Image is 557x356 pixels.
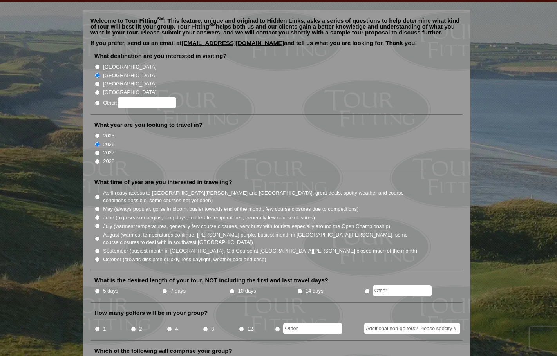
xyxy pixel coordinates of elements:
label: What destination are you interested in visiting? [94,52,227,60]
label: [GEOGRAPHIC_DATA] [103,72,156,80]
label: Other: [103,97,176,108]
a: [EMAIL_ADDRESS][DOMAIN_NAME] [182,40,284,46]
sup: SM [157,16,164,21]
label: 7 days [170,287,186,295]
label: August (warmest temperatures continue, [PERSON_NAME] purple, busiest month in [GEOGRAPHIC_DATA][P... [103,231,418,246]
input: Other [283,323,342,334]
label: 4 [175,325,178,333]
label: July (warmest temperatures, generally few course closures, very busy with tourists especially aro... [103,222,390,230]
label: 5 days [103,287,118,295]
input: Other [373,285,432,296]
label: October (crowds dissipate quickly, less daylight, weather cool and crisp) [103,256,266,264]
label: June (high season begins, long days, moderate temperatures, generally few course closures) [103,214,315,222]
label: What time of year are you interested in traveling? [94,178,232,186]
label: [GEOGRAPHIC_DATA] [103,63,156,71]
label: May (always popular, gorse in bloom, busier towards end of the month, few course closures due to ... [103,205,358,213]
label: 2028 [103,157,114,165]
label: 12 [247,325,253,333]
label: 1 [103,325,106,333]
label: April (easy access to [GEOGRAPHIC_DATA][PERSON_NAME] and [GEOGRAPHIC_DATA], great deals, spotty w... [103,189,418,204]
input: Other: [118,97,176,108]
label: [GEOGRAPHIC_DATA] [103,80,156,88]
label: 14 days [306,287,324,295]
input: Additional non-golfers? Please specify # [364,323,460,334]
label: 2027 [103,149,114,157]
label: Which of the following will comprise your group? [94,347,232,355]
p: Welcome to Tour Fitting ! This feature, unique and original to Hidden Links, asks a series of que... [90,18,463,35]
label: What is the desired length of your tour, NOT including the first and last travel days? [94,276,328,284]
label: September (busiest month in [GEOGRAPHIC_DATA], Old Course at [GEOGRAPHIC_DATA][PERSON_NAME] close... [103,247,417,255]
label: What year are you looking to travel in? [94,121,203,129]
sup: SM [209,22,216,27]
label: 2 [139,325,142,333]
label: 8 [211,325,214,333]
label: How many golfers will be in your group? [94,309,208,317]
label: 10 days [238,287,256,295]
label: [GEOGRAPHIC_DATA] [103,89,156,96]
label: 2025 [103,132,114,140]
label: 2026 [103,141,114,148]
p: If you prefer, send us an email at and tell us what you are looking for. Thank you! [90,40,463,52]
